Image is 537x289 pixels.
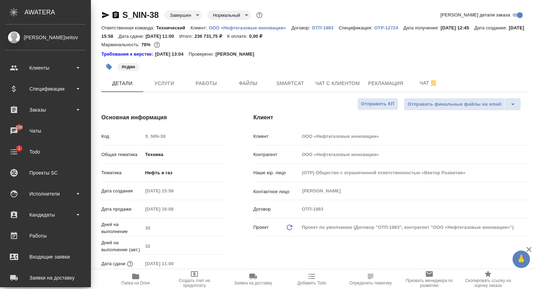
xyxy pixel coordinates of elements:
p: Проверено: [189,51,216,58]
div: Завершен [164,10,202,20]
div: Клиенты [5,63,86,73]
input: Пустое поле [143,223,225,233]
button: Заявка на доставку [224,269,282,289]
div: Todo [5,147,86,157]
input: Пустое поле [143,204,204,214]
p: Контрагент [253,151,300,158]
p: Договор [253,206,300,213]
p: Клиент: [191,25,209,30]
input: Пустое поле [299,168,529,178]
div: Техника [143,149,225,161]
p: Наше юр. лицо [253,169,300,176]
p: Тематика [101,169,143,176]
span: Чат [412,79,445,87]
p: Код [101,133,143,140]
p: Дата создания [101,188,143,195]
h4: Клиент [253,113,529,122]
p: Контактное лицо [253,188,300,195]
button: Создать счет на предоплату [165,269,224,289]
h4: Основная информация [101,113,225,122]
span: Отправить КП [361,100,394,108]
input: Пустое поле [143,186,204,196]
p: 78% [141,42,152,47]
p: Дата сдачи: [119,34,145,39]
p: [PERSON_NAME] [215,51,259,58]
p: Итого: [179,34,194,39]
span: 🙏 [515,252,527,267]
button: Отправить КП [357,98,398,110]
p: 236 731,75 ₽ [194,34,227,39]
div: Заказы [5,105,86,115]
div: Проект по умолчанию (Договор "ОТП-1983", контрагент "ООО «Нефтегазовые инновации»") [299,221,529,233]
a: Заявки на доставку [2,269,89,287]
span: Чат с клиентом [315,79,360,88]
span: сдан [117,63,140,69]
button: Доп статусы указывают на важность/срочность заказа [255,10,264,20]
p: Общая тематика [101,151,143,158]
div: Кандидаты [5,210,86,220]
span: Работы [189,79,223,88]
p: Дней на выполнение [101,221,143,235]
a: 1Todo [2,143,89,161]
span: Папка на Drive [121,281,150,286]
span: Заявка на доставку [234,281,272,286]
span: Определить тематику [349,281,392,286]
p: [DATE] 13:04 [155,51,189,58]
div: Завершен [207,10,251,20]
span: Рекламация [368,79,403,88]
p: Клиент [253,133,300,140]
p: Проект [253,224,269,231]
div: Исполнители [5,189,86,199]
a: ОТП-1983 [312,24,339,30]
button: Завершен [168,12,193,18]
input: Пустое поле [299,149,529,160]
div: Нефть и газ [143,167,225,179]
p: Дата создания: [474,25,509,30]
p: Дата получения: [403,25,441,30]
p: Дней на выполнение (авт.) [101,239,143,253]
span: Файлы [231,79,265,88]
p: [DATE] 11:00 [145,34,179,39]
p: К оплате: [227,34,249,39]
p: OTP-12724 [374,25,403,30]
span: [PERSON_NAME] детали заказа [441,12,510,19]
button: Нормальный [211,12,242,18]
a: Входящие заявки [2,248,89,266]
div: Входящие заявки [5,252,86,262]
span: 1 [14,145,24,152]
div: Спецификации [5,84,86,94]
a: S_NIN-38 [122,10,159,20]
input: Пустое поле [143,131,225,141]
button: Добавить Todo [282,269,341,289]
span: Услуги [148,79,181,88]
a: Проекты SC [2,164,89,182]
p: Ответственная команда: [101,25,156,30]
a: OTP-12724 [374,24,403,30]
button: 43921.99 RUB; [152,40,162,49]
button: Скопировать ссылку [112,11,120,19]
button: Скопировать ссылку для ЯМессенджера [101,11,110,19]
input: Пустое поле [299,131,529,141]
div: AWATERA [24,5,91,19]
input: Пустое поле [143,259,204,269]
span: Скопировать ссылку на оценку заказа [463,278,513,288]
p: ОТП-1983 [312,25,339,30]
div: split button [404,98,521,111]
div: [PERSON_NAME]seitov [5,34,86,41]
p: [DATE] 12:45 [441,25,474,30]
button: 🙏 [513,251,530,268]
div: Нажми, чтобы открыть папку с инструкцией [101,51,155,58]
p: #сдан [122,63,135,70]
p: ООО «Нефтегазовые инновации» [209,25,291,30]
button: Добавить тэг [101,59,117,75]
button: Определить тематику [341,269,400,289]
span: 100 [12,124,27,131]
span: Добавить Todo [298,281,326,286]
input: Пустое поле [143,241,225,251]
span: Отправить финальные файлы на email [408,100,501,108]
p: Маржинальность: [101,42,141,47]
svg: Отписаться [429,79,438,87]
a: Работы [2,227,89,245]
p: Технический [156,25,191,30]
a: Требования к верстке: [101,51,155,58]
